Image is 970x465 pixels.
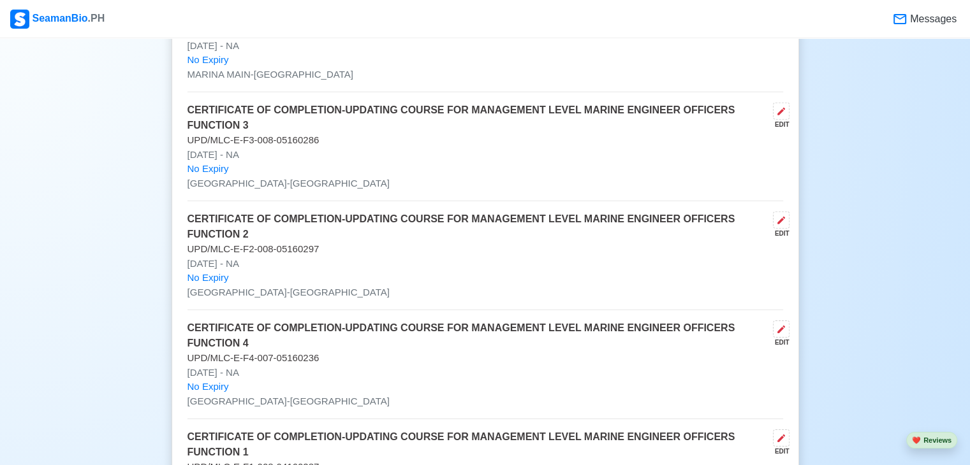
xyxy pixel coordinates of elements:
p: MARINA MAIN-[GEOGRAPHIC_DATA] [187,68,783,82]
div: EDIT [768,447,790,456]
p: CERTIFICATE OF COMPLETION-UPDATING COURSE FOR MANAGEMENT LEVEL MARINE ENGINEER OFFICERS FUNCTION 2 [187,211,768,242]
img: Logo [10,10,29,29]
div: EDIT [768,338,790,347]
div: EDIT [768,229,790,238]
div: EDIT [768,120,790,129]
p: UPD/MLC-E-F3-008-05160286 [187,133,783,148]
p: [GEOGRAPHIC_DATA]-[GEOGRAPHIC_DATA] [187,394,783,409]
p: [DATE] - NA [187,148,783,162]
p: [DATE] - NA [187,366,783,380]
p: UPD/MLC-E-F2-008-05160297 [187,242,783,257]
span: .PH [88,13,105,24]
span: Messages [908,11,957,27]
span: No Expiry [187,53,229,68]
span: No Expiry [187,380,229,394]
p: UPD/MLC-E-F4-007-05160236 [187,351,783,366]
span: heart [912,436,921,444]
span: No Expiry [187,271,229,285]
p: [DATE] - NA [187,257,783,271]
p: CERTIFICATE OF COMPLETION-UPDATING COURSE FOR MANAGEMENT LEVEL MARINE ENGINEER OFFICERS FUNCTION 4 [187,320,768,351]
p: [GEOGRAPHIC_DATA]-[GEOGRAPHIC_DATA] [187,176,783,191]
p: CERTIFICATE OF COMPLETION-UPDATING COURSE FOR MANAGEMENT LEVEL MARINE ENGINEER OFFICERS FUNCTION 3 [187,103,768,133]
p: CERTIFICATE OF COMPLETION-UPDATING COURSE FOR MANAGEMENT LEVEL MARINE ENGINEER OFFICERS FUNCTION 1 [187,429,768,460]
p: [DATE] - NA [187,39,783,54]
button: heartReviews [906,432,957,449]
span: No Expiry [187,162,229,176]
p: [GEOGRAPHIC_DATA]-[GEOGRAPHIC_DATA] [187,285,783,300]
div: SeamanBio [10,10,105,29]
